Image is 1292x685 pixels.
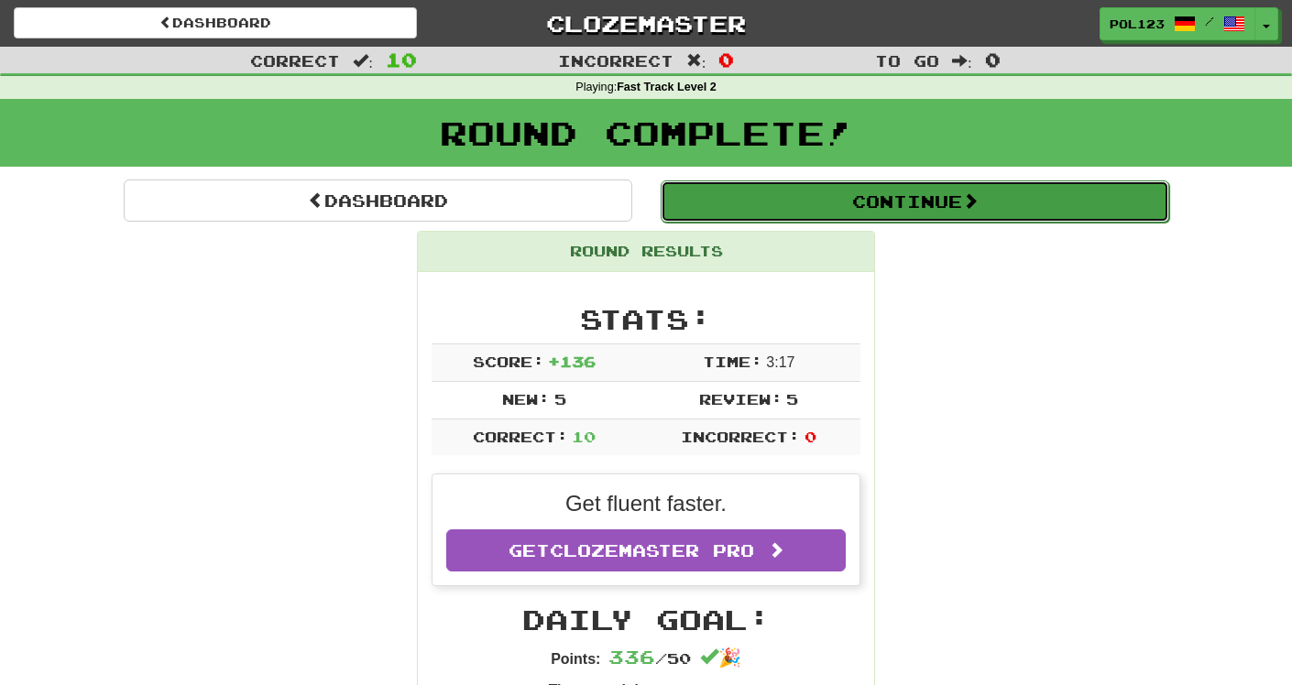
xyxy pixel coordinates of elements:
[608,649,691,667] span: / 50
[432,304,860,334] h2: Stats:
[608,646,655,668] span: 336
[418,232,874,272] div: Round Results
[875,51,939,70] span: To go
[1110,16,1165,32] span: Pol123
[502,390,550,408] span: New:
[14,7,417,38] a: Dashboard
[703,353,762,370] span: Time:
[353,53,373,69] span: :
[432,604,860,635] h2: Daily Goal:
[1100,7,1255,40] a: Pol123 /
[700,647,741,668] span: 🎉
[446,488,846,519] p: Get fluent faster.
[572,428,596,445] span: 10
[386,49,417,71] span: 10
[250,51,340,70] span: Correct
[473,428,568,445] span: Correct:
[805,428,816,445] span: 0
[446,529,846,571] a: GetClozemaster Pro
[1205,15,1214,27] span: /
[554,390,566,408] span: 5
[124,179,632,222] a: Dashboard
[786,390,798,408] span: 5
[681,428,800,445] span: Incorrect:
[473,353,544,370] span: Score:
[6,114,1286,151] h1: Round Complete!
[699,390,783,408] span: Review:
[718,49,734,71] span: 0
[558,51,673,70] span: Incorrect
[548,353,596,370] span: + 136
[686,53,706,69] span: :
[661,180,1169,223] button: Continue
[550,540,754,560] span: Clozemaster Pro
[952,53,972,69] span: :
[444,7,848,39] a: Clozemaster
[617,81,717,93] strong: Fast Track Level 2
[766,354,794,370] span: 3 : 17
[551,651,600,667] strong: Points:
[985,49,1001,71] span: 0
